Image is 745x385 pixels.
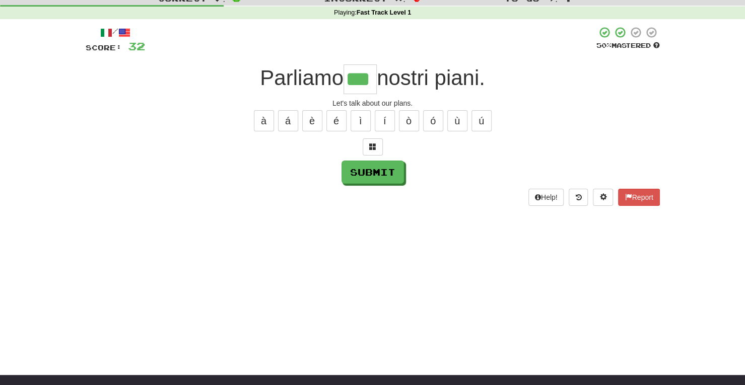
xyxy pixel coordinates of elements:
[447,110,467,131] button: ù
[618,189,659,206] button: Report
[471,110,492,131] button: ú
[254,110,274,131] button: à
[357,9,412,16] strong: Fast Track Level 1
[363,138,383,156] button: Switch sentence to multiple choice alt+p
[377,66,485,90] span: nostri piani.
[569,189,588,206] button: Round history (alt+y)
[423,110,443,131] button: ó
[302,110,322,131] button: è
[278,110,298,131] button: á
[86,43,122,52] span: Score:
[86,26,145,39] div: /
[596,41,612,49] span: 50 %
[596,41,660,50] div: Mastered
[399,110,419,131] button: ò
[342,161,404,184] button: Submit
[351,110,371,131] button: ì
[86,98,660,108] div: Let's talk about our plans.
[128,40,145,52] span: 32
[375,110,395,131] button: í
[326,110,347,131] button: é
[260,66,344,90] span: Parliamo
[528,189,564,206] button: Help!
